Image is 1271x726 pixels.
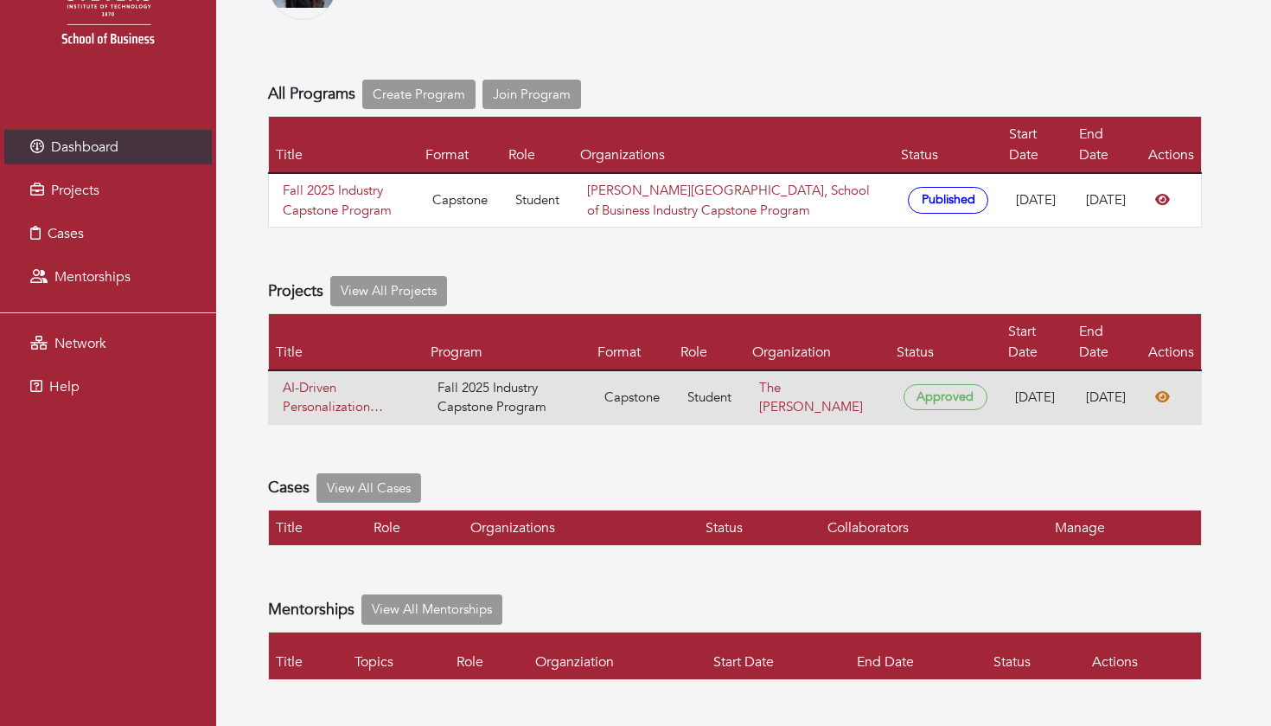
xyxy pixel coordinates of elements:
[821,511,1048,546] th: Collaborators
[361,594,502,625] a: View All Mentorships
[591,313,674,370] th: Format
[51,181,99,200] span: Projects
[528,632,707,679] th: Organziation
[706,632,850,679] th: Start Date
[904,384,987,411] span: Approved
[1002,117,1072,174] th: Start Date
[48,224,84,243] span: Cases
[1141,117,1202,174] th: Actions
[699,511,821,546] th: Status
[283,378,410,417] a: AI-Driven Personalization Strategy for The [PERSON_NAME]
[269,632,348,679] th: Title
[418,173,501,228] td: Capstone
[1002,173,1072,228] td: [DATE]
[348,632,450,679] th: Topics
[316,473,421,504] a: View All Cases
[745,313,890,370] th: Organization
[1001,313,1072,370] th: Start Date
[573,117,895,174] th: Organizations
[269,313,425,370] th: Title
[1048,511,1202,546] th: Manage
[330,276,447,306] a: View All Projects
[1085,632,1201,679] th: Actions
[54,334,106,353] span: Network
[268,601,354,620] h4: Mentorships
[269,511,367,546] th: Title
[424,370,590,425] td: Fall 2025 Industry Capstone Program
[987,632,1085,679] th: Status
[4,173,212,208] a: Projects
[268,282,323,301] h4: Projects
[1072,117,1141,174] th: End Date
[424,313,590,370] th: Program
[1001,370,1072,425] td: [DATE]
[418,117,501,174] th: Format
[501,117,573,174] th: Role
[894,117,1002,174] th: Status
[4,369,212,404] a: Help
[4,326,212,361] a: Network
[4,260,212,294] a: Mentorships
[1141,313,1202,370] th: Actions
[367,511,463,546] th: Role
[268,479,310,498] h4: Cases
[1072,313,1141,370] th: End Date
[283,181,405,220] a: Fall 2025 Industry Capstone Program
[450,632,528,679] th: Role
[501,173,573,228] td: Student
[890,313,1001,370] th: Status
[54,267,131,286] span: Mentorships
[4,130,212,164] a: Dashboard
[268,85,355,104] h4: All Programs
[269,117,418,174] th: Title
[850,632,987,679] th: End Date
[1072,370,1141,425] td: [DATE]
[759,379,863,416] a: The [PERSON_NAME]
[362,80,476,110] a: Create Program
[4,216,212,251] a: Cases
[49,377,80,396] span: Help
[51,138,118,157] span: Dashboard
[463,511,699,546] th: Organizations
[591,370,674,425] td: Capstone
[908,187,988,214] span: Published
[674,370,745,425] td: Student
[482,80,581,110] a: Join Program
[587,182,870,219] a: [PERSON_NAME][GEOGRAPHIC_DATA], School of Business Industry Capstone Program
[1072,173,1141,228] td: [DATE]
[674,313,745,370] th: Role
